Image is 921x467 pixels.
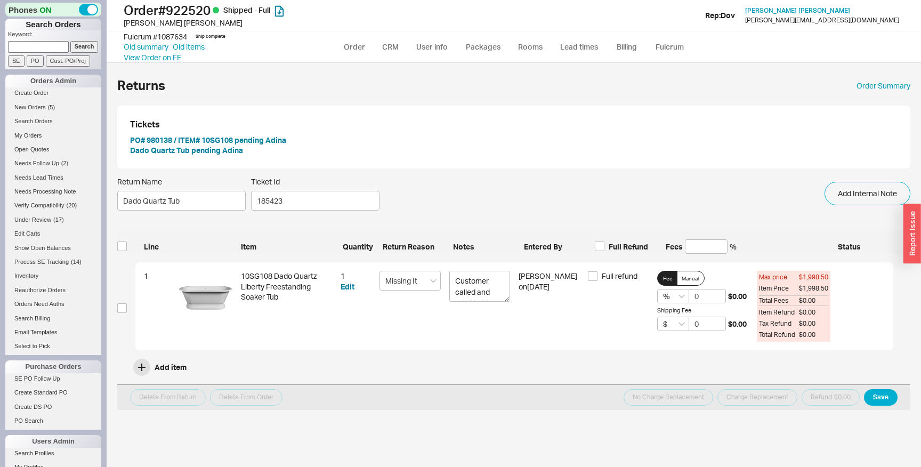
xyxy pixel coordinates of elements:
a: Needs Follow Up(2) [5,158,101,169]
a: Show Open Balances [5,243,101,254]
span: $0.00 [799,295,828,307]
div: [PERSON_NAME] [519,271,579,342]
input: Full Refund [595,241,604,251]
span: $1,998.50 [799,273,828,282]
span: Save [873,391,888,404]
div: Purchase Orders [5,360,101,373]
input: Full refund [588,271,597,281]
span: Add Internal Note [838,187,897,200]
span: ( 14 ) [71,259,82,265]
a: Old items [173,42,205,52]
a: My Orders [5,130,101,141]
div: 1 [144,271,171,342]
span: $0.00 [799,308,828,317]
span: [PERSON_NAME] [PERSON_NAME] [745,6,850,14]
a: Lead times [552,37,606,57]
input: Ticket Id [251,191,379,211]
span: Notes [453,241,515,252]
span: $0.00 [728,291,747,302]
a: Old summary [124,42,168,52]
span: Fees [666,241,683,252]
div: Tickets [130,118,898,130]
span: Fee [663,274,673,283]
span: Max price [759,273,799,282]
a: User info [408,37,456,57]
span: ( 2 ) [61,160,68,166]
svg: open menu [430,279,437,283]
span: Item Price [759,284,799,293]
button: Dado Quartz Tub pending Adina [130,145,243,156]
textarea: Customer called and said that he only received one out of the two tubs. [449,271,510,302]
a: CRM [375,37,406,57]
span: $0.00 [834,391,851,404]
div: Shipping Fee [657,307,748,315]
span: Status [838,241,885,252]
a: Fulcrum [648,37,691,57]
h1: Order # 922520 [124,3,463,18]
svg: open menu [678,294,685,299]
a: Packages [458,37,508,57]
a: Search Orders [5,116,101,127]
a: Rooms [510,37,550,57]
a: SE PO Follow Up [5,373,101,384]
a: PO Search [5,415,101,426]
span: No Charge Replacement [633,391,704,404]
span: ( 17 ) [53,216,64,223]
span: $0.00 [728,319,747,329]
a: View Order on FE [124,53,181,62]
h1: Search Orders [5,19,101,30]
span: Process SE Tracking [14,259,69,265]
a: Open Quotes [5,144,101,155]
a: Create DS PO [5,401,101,413]
span: Return Reason [383,241,445,252]
span: Tax Refund [759,319,799,328]
div: Phones [5,3,101,17]
div: Orders Admin [5,75,101,87]
button: Delete From Order [210,389,282,406]
input: Cust. PO/Proj [46,55,90,67]
span: Full Refund [609,241,648,252]
a: Reauthorize Orders [5,285,101,296]
input: PO [27,55,44,67]
div: [PERSON_NAME][EMAIL_ADDRESS][DOMAIN_NAME] [745,17,899,24]
span: Quantity [343,241,374,252]
a: New Orders(5) [5,102,101,113]
input: Select... [657,289,689,303]
a: Orders Need Auths [5,299,101,310]
svg: open menu [678,322,685,326]
div: Rep: Dov [705,10,735,21]
button: Add item [133,359,187,376]
span: Ticket Id [251,177,379,187]
a: Search Profiles [5,448,101,459]
span: Shipped - Full [223,5,270,14]
a: Select to Pick [5,341,101,352]
span: Under Review [14,216,51,223]
span: ( 5 ) [48,104,55,110]
span: Verify Compatibility [14,202,64,208]
a: Create Order [5,87,101,99]
span: Charge Replacement [726,391,788,404]
a: Billing [608,37,645,57]
span: Needs Follow Up [14,160,59,166]
p: Keyword: [8,30,101,41]
span: $1,998.50 [799,284,828,293]
span: ON [39,4,52,15]
input: Select... [657,317,689,331]
div: Fulcrum # 1087634 [124,31,187,42]
span: Line [144,241,171,252]
a: Search Billing [5,313,101,324]
span: Refund [811,391,851,404]
button: Edit [341,281,354,292]
a: Edit Carts [5,228,101,239]
button: Save [864,389,898,406]
span: Total Fees [759,295,799,307]
span: Entered By [524,241,586,252]
span: Delete From Return [139,391,197,404]
span: $0.00 [799,331,828,340]
a: Needs Lead Times [5,172,101,183]
span: ( 20 ) [67,202,77,208]
span: Return Name [117,177,246,187]
span: New Orders [14,104,46,110]
a: [PERSON_NAME] [PERSON_NAME] [745,7,850,14]
h1: Returns [117,79,165,92]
